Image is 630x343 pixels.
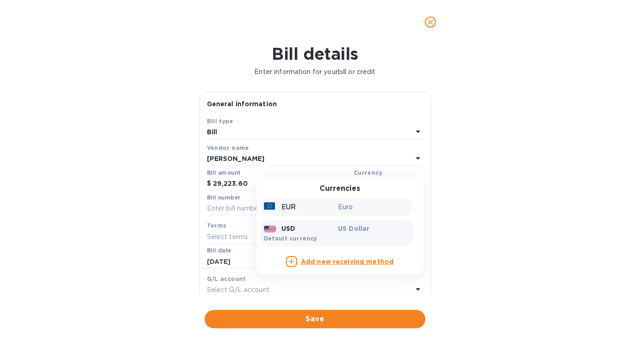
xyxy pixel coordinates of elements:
b: Vendor name [207,144,249,151]
b: Default currency [264,235,317,242]
h3: Currencies [320,184,360,193]
p: US Dollar [338,224,409,233]
p: Select G/L account [207,285,269,295]
b: G/L account [207,275,246,282]
label: Bill number [207,195,240,200]
b: Bill type [207,118,234,125]
img: USD [264,226,276,232]
p: USD [281,224,295,233]
b: Add new receiving method [301,258,394,265]
b: Bill [207,128,218,136]
span: Save [212,314,418,325]
input: $ Enter bill amount [213,177,350,191]
input: Enter bill number [207,202,424,216]
div: $ [207,177,213,191]
h1: Bill details [7,44,623,63]
button: close [419,11,441,33]
input: Select date [207,255,294,269]
p: Euro [338,202,409,212]
p: Enter information for your bill or credit [7,67,623,77]
b: [PERSON_NAME] [207,155,265,162]
b: General information [207,100,277,108]
label: Bill date [207,248,231,254]
p: Select terms [207,232,248,242]
label: Bill amount [207,170,240,176]
p: EUR [281,202,296,212]
b: Terms [207,222,227,229]
button: Save [205,310,425,328]
b: Currency [354,169,382,176]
